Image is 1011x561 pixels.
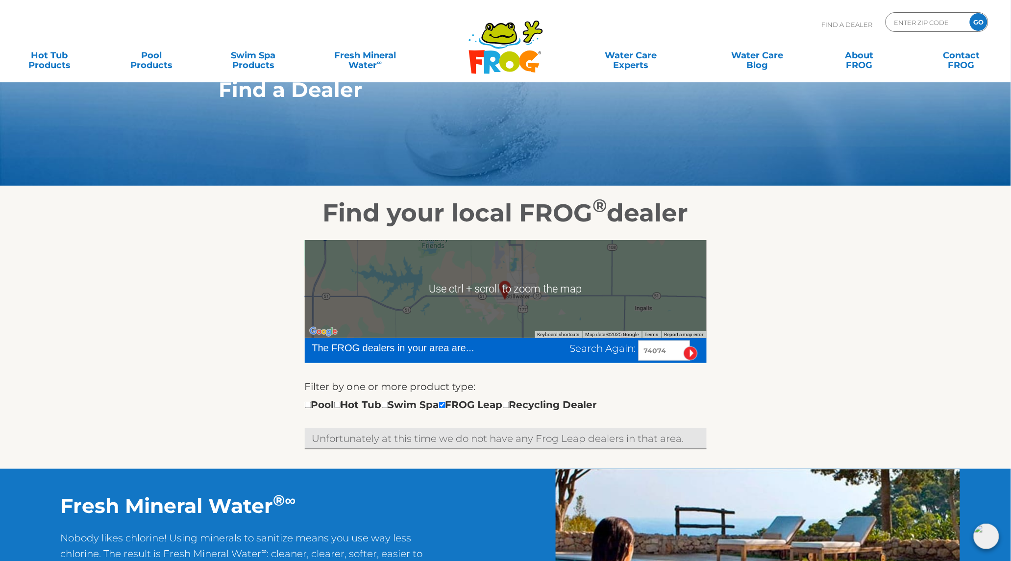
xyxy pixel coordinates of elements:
[312,341,510,355] div: The FROG dealers in your area are...
[214,46,293,65] a: Swim SpaProducts
[316,46,415,65] a: Fresh MineralWater∞
[112,46,191,65] a: PoolProducts
[538,331,580,338] button: Keyboard shortcuts
[60,493,444,518] h2: Fresh Mineral Water
[570,342,636,354] span: Search Again:
[684,346,698,361] input: Submit
[219,78,747,101] h1: Find a Dealer
[567,46,695,65] a: Water CareExperts
[305,379,476,394] label: Filter by one or more product type:
[312,431,699,446] p: Unfortunately at this time we do not have any Frog Leap dealers in that area.
[307,325,340,338] img: Google
[494,277,517,303] div: STILLWATER, OK 74074
[305,397,597,413] div: Pool Hot Tub Swim Spa FROG Leap Recycling Dealer
[820,46,899,65] a: AboutFROG
[204,198,807,228] h2: Find your local FROG dealer
[285,491,296,510] sup: ∞
[10,46,89,65] a: Hot TubProducts
[665,332,704,337] a: Report a map error
[586,332,639,337] span: Map data ©2025 Google
[822,12,873,37] p: Find A Dealer
[593,195,607,217] sup: ®
[974,524,999,549] img: openIcon
[970,13,987,31] input: GO
[273,491,285,510] sup: ®
[261,546,267,556] sup: ∞
[377,58,382,66] sup: ∞
[922,46,1001,65] a: ContactFROG
[718,46,797,65] a: Water CareBlog
[893,15,960,29] input: Zip Code Form
[645,332,659,337] a: Terms
[307,325,340,338] a: Open this area in Google Maps (opens a new window)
